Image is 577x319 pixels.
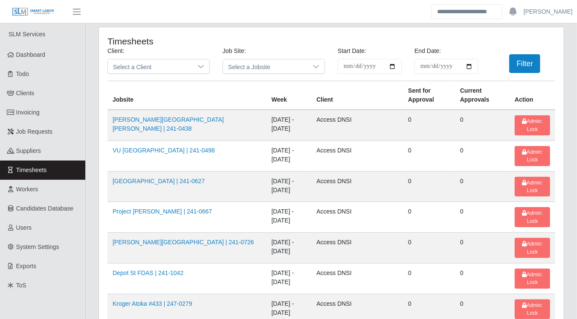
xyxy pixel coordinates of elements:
span: Users [16,224,32,231]
a: [GEOGRAPHIC_DATA] | 241-0627 [113,178,205,184]
label: Client: [107,47,125,56]
td: 0 [403,171,455,202]
span: Admin: Lock [522,210,543,224]
span: Todo [16,70,29,77]
button: Admin: Lock [515,207,550,227]
td: Access DNSI [311,140,403,171]
span: SLM Services [9,31,45,38]
span: Admin: Lock [522,241,543,255]
label: Start Date: [338,47,366,56]
span: Select a Jobsite [223,59,307,73]
td: 0 [403,233,455,263]
span: System Settings [16,243,59,250]
span: Admin: Lock [522,149,543,163]
td: 0 [455,263,510,294]
span: Invoicing [16,109,40,116]
a: Project [PERSON_NAME] | 241-0667 [113,208,212,215]
td: 0 [403,110,455,140]
th: Action [510,81,555,110]
th: Client [311,81,403,110]
td: 0 [403,202,455,233]
td: [DATE] - [DATE] [267,233,312,263]
span: Candidates Database [16,205,74,212]
a: [PERSON_NAME][GEOGRAPHIC_DATA] | 241-0726 [113,239,254,246]
td: 0 [455,202,510,233]
td: 0 [455,233,510,263]
span: Exports [16,263,36,269]
td: [DATE] - [DATE] [267,171,312,202]
th: Week [267,81,312,110]
button: Admin: Lock [515,177,550,197]
h4: Timesheets [107,36,287,47]
span: Admin: Lock [522,302,543,316]
span: Select a Client [108,59,192,73]
span: Job Requests [16,128,53,135]
input: Search [432,4,502,19]
button: Admin: Lock [515,269,550,289]
td: 0 [403,263,455,294]
th: Sent for Approval [403,81,455,110]
td: 0 [455,110,510,140]
td: Access DNSI [311,263,403,294]
td: Access DNSI [311,110,403,140]
td: 0 [455,140,510,171]
span: Dashboard [16,51,46,58]
td: 0 [403,140,455,171]
span: Clients [16,90,35,97]
th: Current Approvals [455,81,510,110]
label: Job Site: [223,47,246,56]
a: [PERSON_NAME] [524,7,573,16]
a: Depot St FDAS | 241-1042 [113,269,183,276]
button: Admin: Lock [515,146,550,166]
td: Access DNSI [311,171,403,202]
span: Suppliers [16,147,41,154]
td: [DATE] - [DATE] [267,202,312,233]
td: 0 [455,171,510,202]
td: [DATE] - [DATE] [267,110,312,140]
th: Jobsite [107,81,267,110]
a: Kroger Atoka #433 | 247-0279 [113,300,192,307]
td: [DATE] - [DATE] [267,263,312,294]
span: ToS [16,282,26,289]
button: Admin: Lock [515,115,550,135]
td: Access DNSI [311,233,403,263]
button: Filter [509,54,540,73]
a: [PERSON_NAME][GEOGRAPHIC_DATA][PERSON_NAME] | 241-0438 [113,116,224,132]
label: End Date: [415,47,441,56]
span: Workers [16,186,38,193]
a: VU [GEOGRAPHIC_DATA] | 241-0498 [113,147,215,154]
img: SLM Logo [12,7,55,17]
span: Timesheets [16,167,47,173]
td: Access DNSI [311,202,403,233]
span: Admin: Lock [522,118,543,132]
td: [DATE] - [DATE] [267,140,312,171]
span: Admin: Lock [522,272,543,285]
span: Admin: Lock [522,180,543,193]
button: Admin: Lock [515,238,550,258]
